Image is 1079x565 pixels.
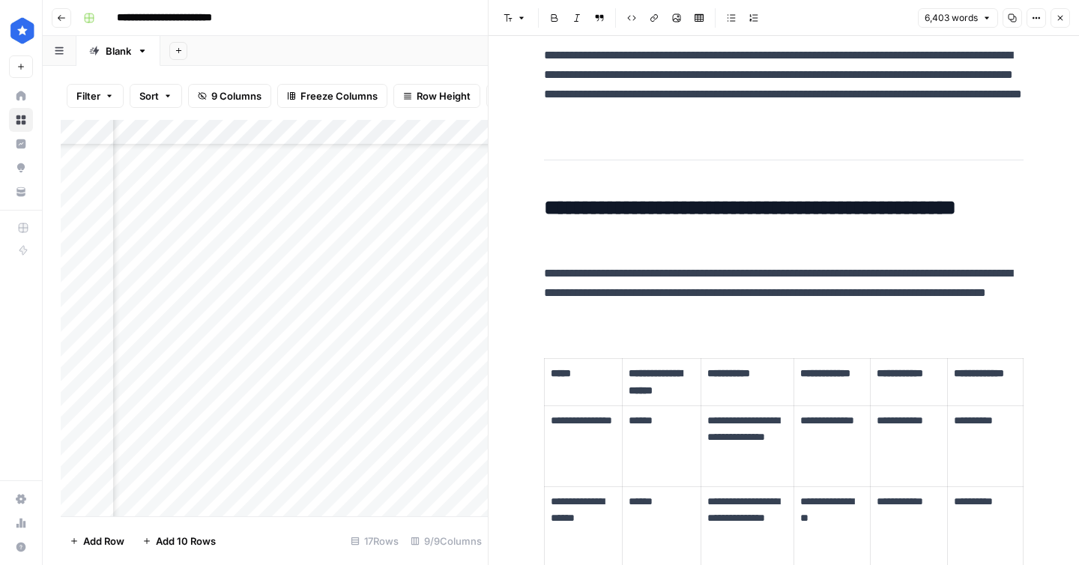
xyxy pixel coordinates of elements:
[9,156,33,180] a: Opportunities
[139,88,159,103] span: Sort
[9,487,33,511] a: Settings
[417,88,471,103] span: Row Height
[918,8,998,28] button: 6,403 words
[9,108,33,132] a: Browse
[9,535,33,559] button: Help + Support
[9,84,33,108] a: Home
[76,36,160,66] a: Blank
[83,534,124,549] span: Add Row
[67,84,124,108] button: Filter
[405,529,488,553] div: 9/9 Columns
[9,511,33,535] a: Usage
[277,84,387,108] button: Freeze Columns
[188,84,271,108] button: 9 Columns
[9,132,33,156] a: Insights
[9,12,33,49] button: Workspace: ConsumerAffairs
[211,88,262,103] span: 9 Columns
[393,84,480,108] button: Row Height
[345,529,405,553] div: 17 Rows
[133,529,225,553] button: Add 10 Rows
[76,88,100,103] span: Filter
[61,529,133,553] button: Add Row
[300,88,378,103] span: Freeze Columns
[9,180,33,204] a: Your Data
[156,534,216,549] span: Add 10 Rows
[9,17,36,44] img: ConsumerAffairs Logo
[130,84,182,108] button: Sort
[106,43,131,58] div: Blank
[925,11,978,25] span: 6,403 words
